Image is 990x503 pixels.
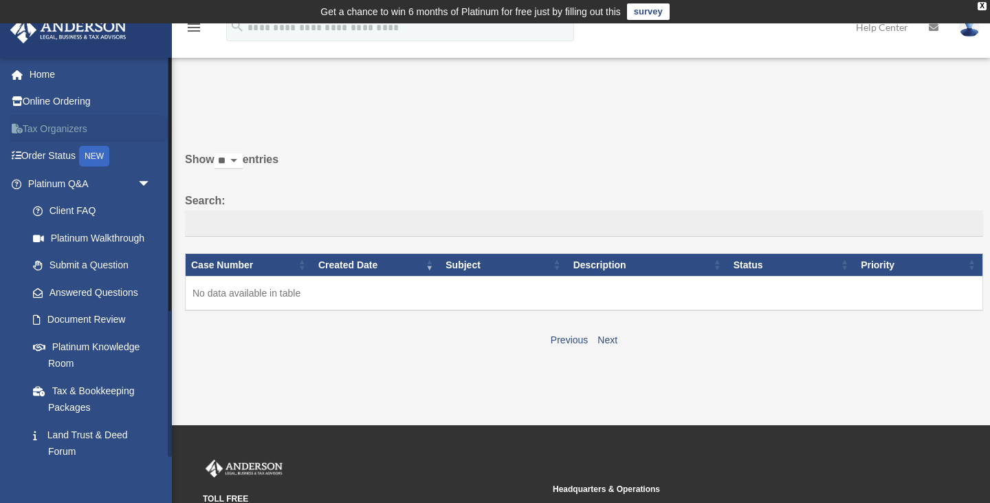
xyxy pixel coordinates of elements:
[855,253,982,277] th: Priority: activate to sort column ascending
[185,211,983,237] input: Search:
[728,253,855,277] th: Status: activate to sort column ascending
[568,253,728,277] th: Description: activate to sort column ascending
[553,482,893,497] small: Headquarters & Operations
[19,252,165,279] a: Submit a Question
[19,333,165,377] a: Platinum Knowledge Room
[10,88,172,116] a: Online Ordering
[597,334,617,345] a: Next
[978,2,987,10] div: close
[19,279,158,306] a: Answered Questions
[186,253,313,277] th: Case Number: activate to sort column ascending
[320,3,621,20] div: Get a chance to win 6 months of Platinum for free just by filling out this
[19,377,165,421] a: Tax & Bookkeeping Packages
[19,306,165,334] a: Document Review
[185,150,983,183] label: Show entries
[10,61,172,88] a: Home
[19,224,165,252] a: Platinum Walkthrough
[230,19,245,34] i: search
[551,334,588,345] a: Previous
[959,17,980,37] img: User Pic
[627,3,670,20] a: survey
[79,146,109,167] div: NEW
[214,153,243,169] select: Showentries
[10,170,165,197] a: Platinum Q&Aarrow_drop_down
[137,170,165,198] span: arrow_drop_down
[440,253,567,277] th: Subject: activate to sort column ascending
[10,142,172,171] a: Order StatusNEW
[185,191,983,237] label: Search:
[10,115,172,142] a: Tax Organizers
[6,17,131,43] img: Anderson Advisors Platinum Portal
[186,24,202,36] a: menu
[203,460,285,478] img: Anderson Advisors Platinum Portal
[19,197,165,225] a: Client FAQ
[313,253,440,277] th: Created Date: activate to sort column ascending
[186,277,983,311] td: No data available in table
[19,421,165,465] a: Land Trust & Deed Forum
[186,19,202,36] i: menu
